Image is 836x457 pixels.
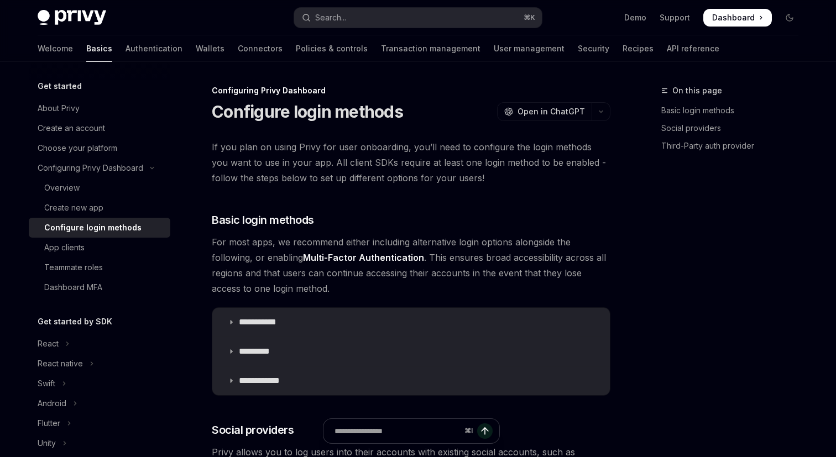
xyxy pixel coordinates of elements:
button: Toggle React section [29,334,170,354]
a: Recipes [623,35,654,62]
div: Overview [44,181,80,195]
a: Security [578,35,609,62]
div: About Privy [38,102,80,115]
a: API reference [667,35,719,62]
a: Dashboard MFA [29,277,170,297]
button: Send message [477,423,493,439]
div: Android [38,397,66,410]
span: Basic login methods [212,212,314,228]
div: Create new app [44,201,103,214]
a: Authentication [126,35,182,62]
button: Toggle Unity section [29,433,170,453]
div: Choose your platform [38,141,117,155]
span: On this page [672,84,722,97]
button: Toggle React native section [29,354,170,374]
a: Wallets [196,35,224,62]
div: Flutter [38,417,60,430]
a: About Privy [29,98,170,118]
div: Create an account [38,122,105,135]
h1: Configure login methods [212,102,403,122]
div: Configure login methods [44,221,142,234]
a: Choose your platform [29,138,170,158]
div: React native [38,357,83,370]
a: Configure login methods [29,218,170,238]
a: Create new app [29,198,170,218]
a: App clients [29,238,170,258]
a: Third-Party auth provider [661,137,807,155]
a: User management [494,35,565,62]
button: Toggle Swift section [29,374,170,393]
a: Demo [624,12,646,23]
div: React [38,337,59,350]
button: Toggle Configuring Privy Dashboard section [29,158,170,178]
span: For most apps, we recommend either including alternative login options alongside the following, o... [212,234,610,296]
span: ⌘ K [524,13,535,22]
button: Toggle Android section [29,393,170,413]
a: Multi-Factor Authentication [303,252,424,264]
span: If you plan on using Privy for user onboarding, you’ll need to configure the login methods you wa... [212,139,610,186]
button: Open search [294,8,542,28]
div: Swift [38,377,55,390]
span: Dashboard [712,12,755,23]
div: Configuring Privy Dashboard [212,85,610,96]
div: Unity [38,437,56,450]
h5: Get started [38,80,82,93]
button: Open in ChatGPT [497,102,592,121]
a: Dashboard [703,9,772,27]
span: Open in ChatGPT [518,106,585,117]
img: dark logo [38,10,106,25]
a: Teammate roles [29,258,170,277]
a: Basics [86,35,112,62]
a: Transaction management [381,35,480,62]
a: Connectors [238,35,283,62]
a: Social providers [661,119,807,137]
div: Configuring Privy Dashboard [38,161,143,175]
h5: Get started by SDK [38,315,112,328]
input: Ask a question... [335,419,460,443]
a: Create an account [29,118,170,138]
a: Support [660,12,690,23]
a: Basic login methods [661,102,807,119]
a: Welcome [38,35,73,62]
div: Dashboard MFA [44,281,102,294]
a: Policies & controls [296,35,368,62]
button: Toggle Flutter section [29,413,170,433]
button: Toggle dark mode [781,9,798,27]
div: Search... [315,11,346,24]
a: Overview [29,178,170,198]
div: App clients [44,241,85,254]
div: Teammate roles [44,261,103,274]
